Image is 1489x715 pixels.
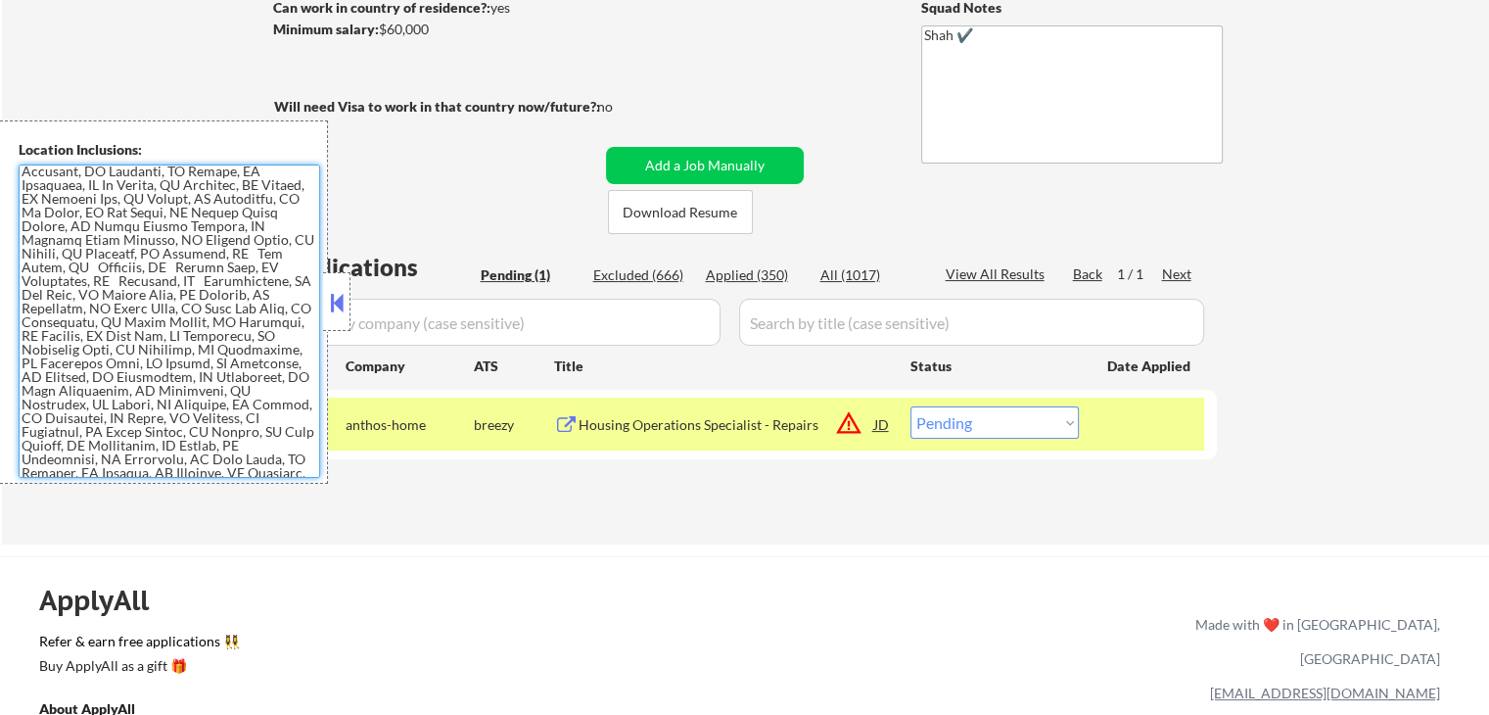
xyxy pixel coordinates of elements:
div: Excluded (666) [593,265,691,285]
div: Applied (350) [706,265,804,285]
div: Next [1162,264,1193,284]
strong: Will need Visa to work in that country now/future?: [274,98,600,115]
div: Made with ❤️ in [GEOGRAPHIC_DATA], [GEOGRAPHIC_DATA] [1187,607,1440,676]
button: warning_amber [835,409,862,437]
a: Buy ApplyAll as a gift 🎁 [39,655,235,680]
div: Buy ApplyAll as a gift 🎁 [39,659,235,673]
button: Download Resume [608,190,753,234]
input: Search by company (case sensitive) [280,299,721,346]
strong: Minimum salary: [273,21,379,37]
div: Company [346,357,474,376]
div: Housing Operations Specialist - Repairs [579,415,874,435]
div: anthos-home [346,415,474,435]
div: no [597,97,653,117]
div: Location Inclusions: [19,140,320,160]
div: ATS [474,357,554,376]
input: Search by title (case sensitive) [739,299,1204,346]
div: ApplyAll [39,584,171,617]
div: All (1017) [820,265,918,285]
div: View All Results [946,264,1050,284]
div: Status [910,348,1079,383]
div: Applications [280,256,474,279]
div: 1 / 1 [1117,264,1162,284]
div: $60,000 [273,20,599,39]
div: JD [872,406,892,442]
a: Refer & earn free applications 👯‍♀️ [39,635,786,655]
div: Back [1073,264,1104,284]
div: Date Applied [1107,357,1193,376]
a: [EMAIL_ADDRESS][DOMAIN_NAME] [1210,685,1440,701]
div: breezy [474,415,554,435]
div: Title [554,357,892,376]
button: Add a Job Manually [606,147,804,184]
div: Pending (1) [481,265,579,285]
